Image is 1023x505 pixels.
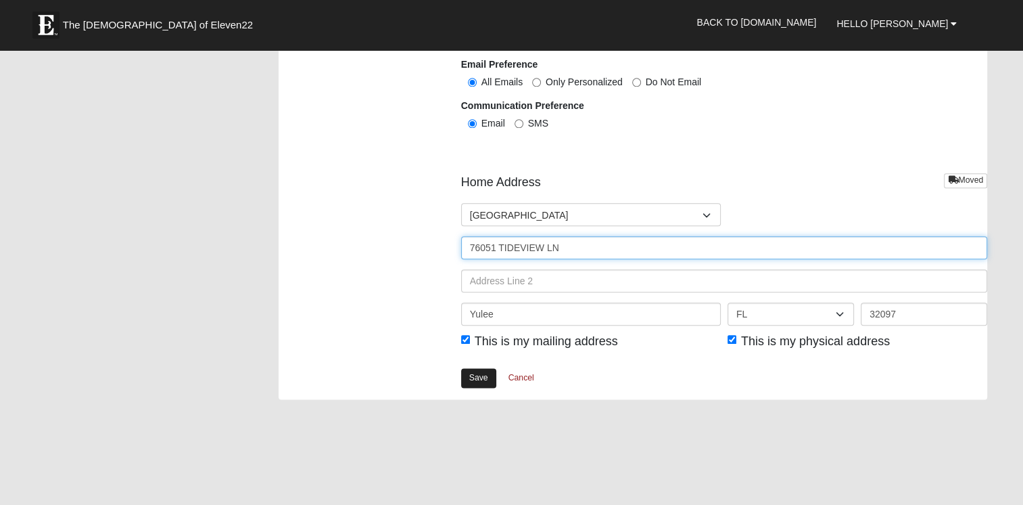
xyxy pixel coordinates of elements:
span: The [DEMOGRAPHIC_DATA] of Eleven22 [63,18,253,32]
a: Back to [DOMAIN_NAME] [686,5,826,39]
a: Save [461,368,496,388]
input: City [461,303,721,326]
img: Eleven22 logo [32,12,60,39]
input: Address Line 2 [461,269,988,292]
input: Zip [861,303,987,326]
a: Cancel [500,368,543,389]
span: Only Personalized [546,76,623,87]
span: This is my physical address [741,334,890,348]
span: [GEOGRAPHIC_DATA] [470,204,703,227]
input: Address Line 1 [461,236,988,259]
label: Communication Preference [461,99,584,112]
input: Do Not Email [632,78,641,87]
a: Hello [PERSON_NAME] [826,7,967,41]
input: Email [468,119,477,128]
span: Email [481,118,505,129]
span: This is my mailing address [475,334,618,348]
label: Email Preference [461,58,538,71]
span: Do Not Email [646,76,701,87]
span: Hello [PERSON_NAME] [836,18,948,29]
span: All Emails [481,76,523,87]
a: Moved [944,173,987,188]
span: SMS [528,118,548,129]
input: This is my physical address [728,335,736,344]
input: All Emails [468,78,477,87]
a: The [DEMOGRAPHIC_DATA] of Eleven22 [26,5,296,39]
input: This is my mailing address [461,335,470,344]
span: Home Address [461,173,541,192]
input: SMS [515,119,523,128]
input: Only Personalized [532,78,541,87]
